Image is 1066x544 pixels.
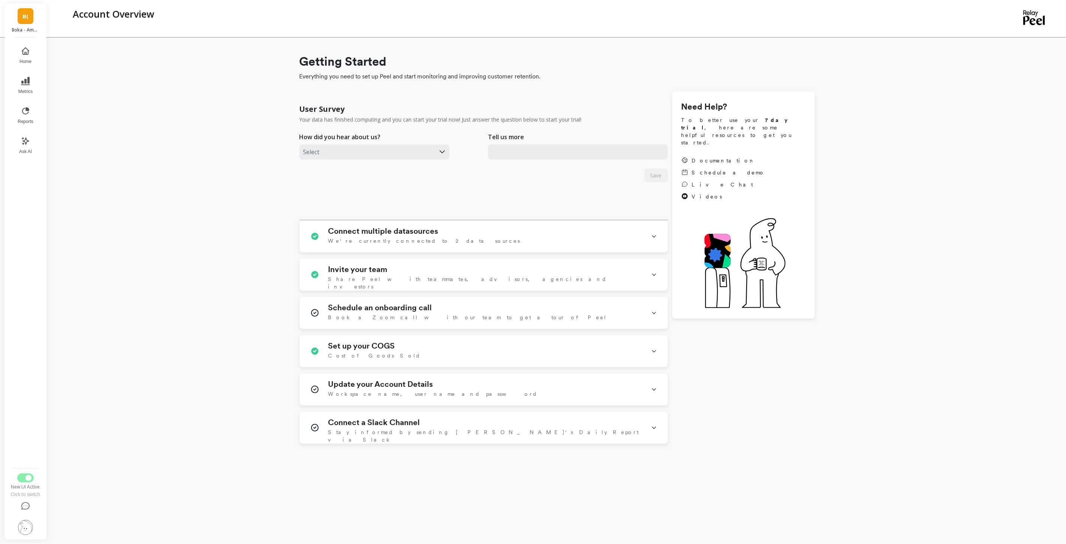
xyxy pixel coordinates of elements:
strong: 7 day trial [681,117,794,131]
button: Metrics [13,72,38,99]
span: Live Chat [692,181,753,188]
h1: Update your Account Details [328,380,433,389]
p: Tell us more [488,132,524,141]
span: Schedule a demo [692,169,765,176]
span: Cost of Goods Sold [328,352,421,359]
div: Click to switch [10,491,41,497]
h1: Set up your COGS [328,341,395,350]
p: Your data has finished computing and you can start your trial now! Just answer the question below... [299,116,582,123]
span: B( [22,12,28,21]
h1: User Survey [299,104,345,114]
a: Documentation [681,157,765,164]
button: Help [10,497,41,515]
span: We're currently connected to 2 data sources [328,237,520,245]
span: Workspace name, user name and password [328,390,538,398]
span: Documentation [692,157,756,164]
span: Reports [18,119,33,125]
span: Metrics [18,89,33,95]
button: Ask AI [13,132,38,159]
button: Home [13,42,38,69]
h1: Connect multiple datasources [328,227,439,236]
span: Share Peel with teammates, advisors, agencies and investors [328,275,642,290]
span: Everything you need to set up Peel and start monitoring and improving customer retention. [299,72,815,81]
button: Switch to Legacy UI [17,473,34,482]
span: Ask AI [19,149,32,155]
p: How did you hear about us? [299,132,381,141]
span: To better use your , here are some helpful resources to get you started. [681,116,806,146]
button: Settings [10,515,41,539]
span: Videos [692,193,722,200]
div: New UI Active [10,484,41,490]
p: Account Overview [73,8,154,20]
p: Boka - Amazon (Essor) [12,27,39,33]
span: Home [19,59,31,65]
h1: Invite your team [328,265,388,274]
button: Reports [13,102,38,129]
span: Stay informed by sending [PERSON_NAME]'s Daily Report via Slack [328,428,642,443]
img: profile picture [18,520,33,535]
h1: Connect a Slack Channel [328,418,420,427]
span: Book a Zoom call with our team to get a tour of Peel [328,314,607,321]
h1: Getting Started [299,53,815,71]
h1: Schedule an onboarding call [328,303,432,312]
h1: Need Help? [681,101,806,113]
a: Schedule a demo [681,169,765,176]
a: Videos [681,193,765,200]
